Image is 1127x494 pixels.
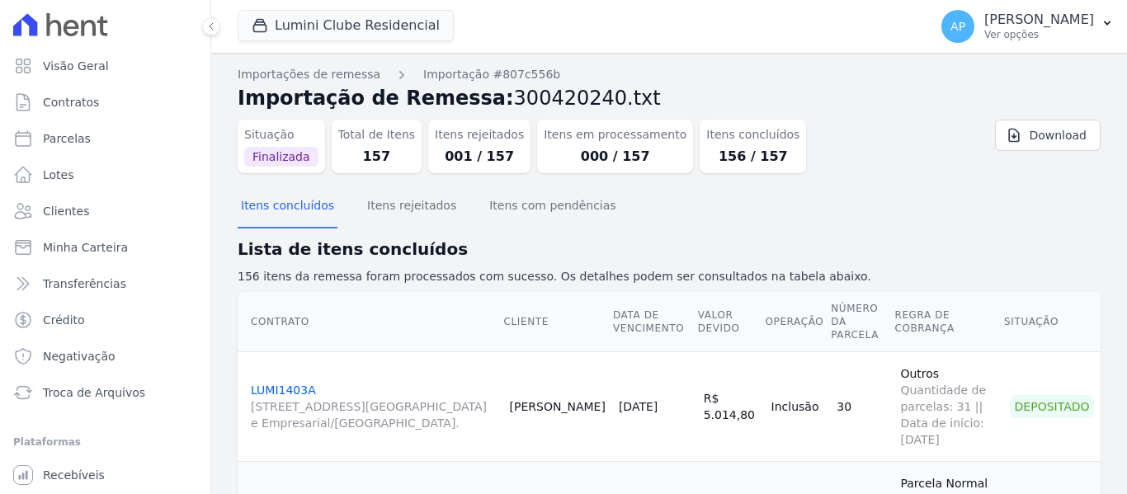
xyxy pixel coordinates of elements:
[1003,292,1101,352] th: Situação
[830,351,894,461] td: 30
[238,10,454,41] button: Lumini Clube Residencial
[486,186,619,228] button: Itens com pendências
[238,186,337,228] button: Itens concluídos
[995,120,1101,151] a: Download
[238,292,503,352] th: Contrato
[7,267,204,300] a: Transferências
[900,382,997,448] span: Quantidade de parcelas: 31 || Data de início: [DATE]
[238,83,1101,113] h2: Importação de Remessa:
[364,186,460,228] button: Itens rejeitados
[697,292,765,352] th: Valor devido
[43,239,128,256] span: Minha Carteira
[7,49,204,82] a: Visão Geral
[43,58,109,74] span: Visão Geral
[984,12,1094,28] p: [PERSON_NAME]
[612,292,697,352] th: Data de Vencimento
[7,231,204,264] a: Minha Carteira
[503,351,612,461] td: [PERSON_NAME]
[765,292,831,352] th: Operação
[435,147,524,167] dd: 001 / 157
[706,147,799,167] dd: 156 / 157
[7,86,204,119] a: Contratos
[338,147,416,167] dd: 157
[43,312,85,328] span: Crédito
[706,126,799,143] dt: Itens concluídos
[43,275,126,292] span: Transferências
[612,351,697,461] td: [DATE]
[7,340,204,373] a: Negativação
[830,292,894,352] th: Número da Parcela
[244,147,318,167] span: Finalizada
[435,126,524,143] dt: Itens rejeitados
[251,398,497,431] span: [STREET_ADDRESS][GEOGRAPHIC_DATA] e Empresarial/[GEOGRAPHIC_DATA].
[765,351,831,461] td: Inclusão
[894,351,1003,461] td: Outros
[43,130,91,147] span: Parcelas
[43,467,105,483] span: Recebíveis
[251,383,497,431] a: LUMI1403A[STREET_ADDRESS][GEOGRAPHIC_DATA] e Empresarial/[GEOGRAPHIC_DATA].
[7,376,204,409] a: Troca de Arquivos
[43,384,145,401] span: Troca de Arquivos
[238,66,1101,83] nav: Breadcrumb
[544,126,686,143] dt: Itens em processamento
[13,432,197,452] div: Plataformas
[697,351,765,461] td: R$ 5.014,80
[7,158,204,191] a: Lotes
[7,195,204,228] a: Clientes
[7,122,204,155] a: Parcelas
[43,203,89,219] span: Clientes
[1010,395,1094,418] div: Depositado
[7,303,204,336] a: Crédito
[514,87,661,110] span: 300420240.txt
[338,126,416,143] dt: Total de Itens
[503,292,612,352] th: Cliente
[950,21,965,32] span: AP
[238,268,1101,285] p: 156 itens da remessa foram processados com sucesso. Os detalhes podem ser consultados na tabela a...
[43,167,74,183] span: Lotes
[244,126,318,143] dt: Situação
[984,28,1094,41] p: Ver opções
[423,66,560,83] a: Importação #807c556b
[894,292,1003,352] th: Regra de Cobrança
[238,237,1101,261] h2: Lista de itens concluídos
[928,3,1127,49] button: AP [PERSON_NAME] Ver opções
[43,94,99,111] span: Contratos
[7,459,204,492] a: Recebíveis
[238,66,380,83] a: Importações de remessa
[544,147,686,167] dd: 000 / 157
[43,348,116,365] span: Negativação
